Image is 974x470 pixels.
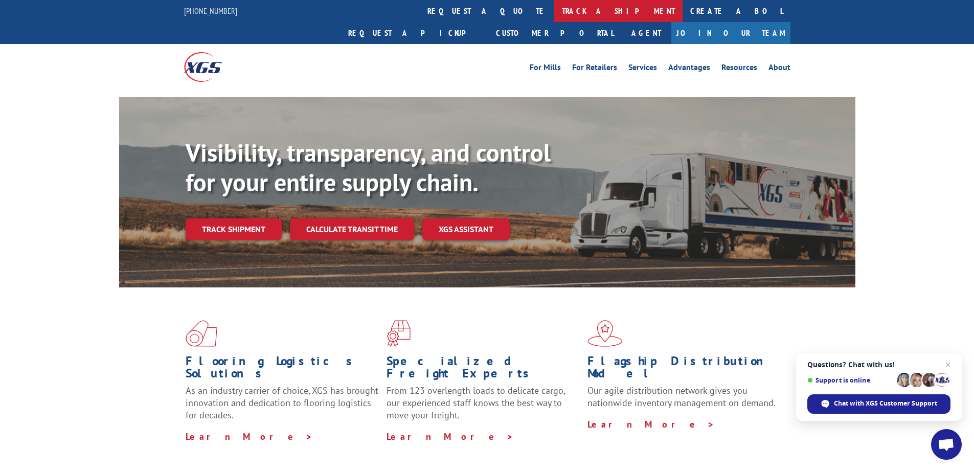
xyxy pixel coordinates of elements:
[721,63,757,75] a: Resources
[942,359,954,371] span: Close chat
[768,63,790,75] a: About
[186,137,551,198] b: Visibility, transparency, and control for your entire supply chain.
[587,385,776,409] span: Our agile distribution network gives you nationwide inventory management on demand.
[186,355,379,385] h1: Flooring Logistics Solutions
[387,355,580,385] h1: Specialized Freight Experts
[807,376,893,384] span: Support is online
[807,361,950,369] span: Questions? Chat with us!
[621,22,671,44] a: Agent
[341,22,488,44] a: Request a pickup
[587,355,781,385] h1: Flagship Distribution Model
[668,63,710,75] a: Advantages
[387,320,411,347] img: xgs-icon-focused-on-flooring-red
[834,399,937,408] span: Chat with XGS Customer Support
[186,385,378,421] span: As an industry carrier of choice, XGS has brought innovation and dedication to flooring logistics...
[530,63,561,75] a: For Mills
[488,22,621,44] a: Customer Portal
[422,218,510,240] a: XGS ASSISTANT
[587,320,623,347] img: xgs-icon-flagship-distribution-model-red
[387,431,514,442] a: Learn More >
[572,63,617,75] a: For Retailers
[587,418,715,430] a: Learn More >
[387,385,580,430] p: From 123 overlength loads to delicate cargo, our experienced staff knows the best way to move you...
[931,429,962,460] div: Open chat
[807,394,950,414] div: Chat with XGS Customer Support
[186,320,217,347] img: xgs-icon-total-supply-chain-intelligence-red
[186,431,313,442] a: Learn More >
[184,6,237,16] a: [PHONE_NUMBER]
[290,218,414,240] a: Calculate transit time
[671,22,790,44] a: Join Our Team
[628,63,657,75] a: Services
[186,218,282,240] a: Track shipment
